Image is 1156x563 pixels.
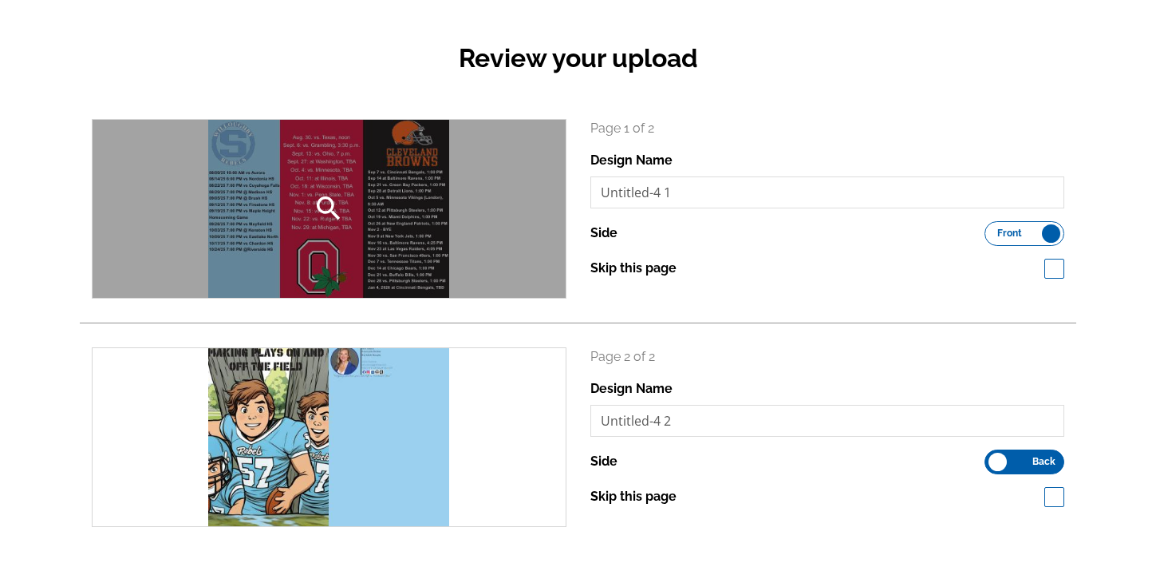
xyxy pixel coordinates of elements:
label: Design Name [590,379,673,398]
p: Page 2 of 2 [590,347,1065,367]
p: Page 1 of 2 [590,119,1065,138]
iframe: LiveChat chat widget [837,192,1156,563]
i: search [313,192,345,224]
input: File Name [590,405,1065,437]
input: File Name [590,176,1065,208]
label: Skip this page [590,487,677,506]
label: Design Name [590,151,673,170]
label: Side [590,224,617,243]
h2: Review your upload [80,43,1076,73]
label: Side [590,452,617,471]
label: Skip this page [590,259,677,278]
